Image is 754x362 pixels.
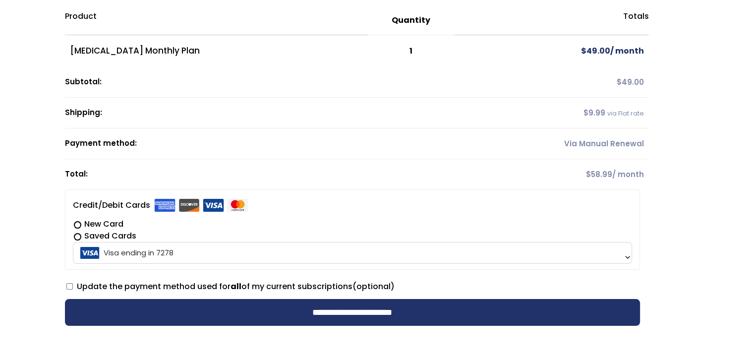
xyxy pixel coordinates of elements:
span: Visa ending in 7278 [76,242,629,263]
label: Update the payment method used for of my current subscriptions [66,281,395,292]
span: 9.99 [583,108,605,118]
span: 49.00 [617,77,644,87]
th: Totals [454,6,649,35]
span: Visa ending in 7278 [73,242,632,264]
td: 1 [368,35,454,67]
label: Saved Cards [73,230,632,242]
label: Credit/Debit Cards [73,197,248,213]
img: Visa [203,199,224,212]
th: Shipping: [65,98,454,128]
label: New Card [73,218,632,230]
span: (optional) [352,281,395,292]
td: Via Manual Renewal [454,128,649,159]
td: [MEDICAL_DATA] Monthly Plan [65,35,368,67]
span: 58.99 [586,169,612,180]
th: Total: [65,159,454,189]
td: / month [454,159,649,189]
strong: all [231,281,241,292]
th: Product [65,6,368,35]
th: Quantity [368,6,454,35]
input: Update the payment method used forallof my current subscriptions(optional) [66,283,73,290]
span: 49.00 [581,45,610,57]
img: Discover [178,199,200,212]
span: $ [617,77,622,87]
img: Amex [154,199,175,212]
small: via Flat rate [607,109,644,118]
td: / month [454,35,649,67]
img: Mastercard [227,199,248,212]
span: $ [581,45,586,57]
th: Subtotal: [65,67,454,98]
span: $ [583,108,588,118]
th: Payment method: [65,128,454,159]
span: $ [586,169,591,180]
